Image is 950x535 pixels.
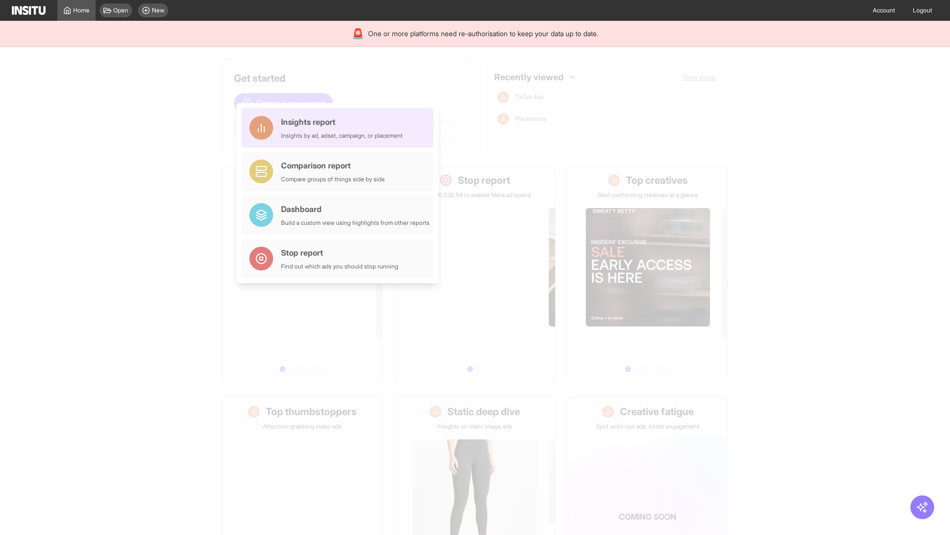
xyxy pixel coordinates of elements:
div: Compare groups of things side by side [281,175,385,183]
div: 🚨 [352,27,364,41]
span: One or more platforms need re-authorisation to keep your data up to date. [368,29,598,39]
span: Home [73,6,90,14]
img: Logo [12,6,46,15]
div: Find out which ads you should stop running [281,263,398,270]
span: New [152,6,164,14]
div: Insights report [281,116,403,128]
span: Open [113,6,128,14]
div: Insights by ad, adset, campaign, or placement [281,132,403,140]
div: Comparison report [281,160,385,171]
div: Dashboard [281,203,429,215]
div: Stop report [281,247,398,259]
div: Build a custom view using highlights from other reports [281,219,429,227]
